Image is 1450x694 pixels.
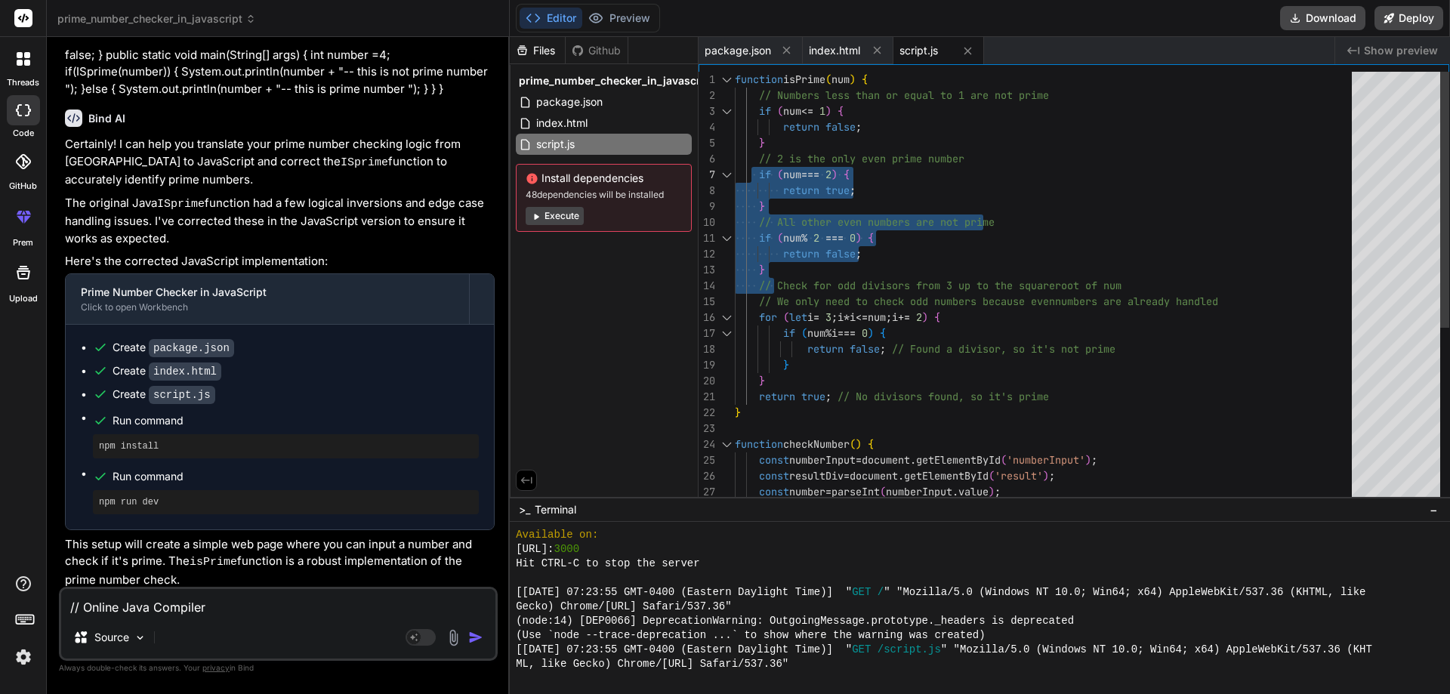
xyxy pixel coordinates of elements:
[699,341,715,357] div: 18
[699,389,715,405] div: 21
[759,168,771,181] span: if
[862,326,868,340] span: 0
[892,342,1115,356] span: // Found a divisor, so it's not prime
[934,310,940,324] span: {
[989,485,995,498] span: )
[850,437,856,451] span: (
[99,440,473,452] pre: npm install
[783,184,819,197] span: return
[735,437,783,451] span: function
[759,152,964,165] span: // 2 is the only even prime number
[825,326,831,340] span: %
[1085,453,1091,467] span: )
[113,413,479,428] span: Run command
[699,452,715,468] div: 25
[825,72,831,86] span: (
[813,231,819,245] span: 2
[809,43,860,58] span: index.html
[916,453,1001,467] span: getElementById
[880,485,886,498] span: (
[1091,453,1097,467] span: ;
[81,285,454,300] div: Prime Number Checker in JavaScript
[699,262,715,278] div: 13
[831,326,838,340] span: i
[699,310,715,325] div: 16
[844,469,850,483] span: =
[807,310,813,324] span: i
[850,72,856,86] span: )
[717,72,736,88] div: Click to collapse the range.
[9,292,38,305] label: Upload
[850,231,856,245] span: 0
[856,120,862,134] span: ;
[699,72,715,88] div: 1
[759,199,765,213] span: }
[989,469,995,483] span: (
[759,310,777,324] span: for
[202,663,230,672] span: privacy
[699,167,715,183] div: 7
[850,310,856,324] span: i
[699,484,715,500] div: 27
[1055,295,1218,308] span: numbers are already handled
[880,342,886,356] span: ;
[699,214,715,230] div: 10
[783,168,801,181] span: num
[699,421,715,436] div: 23
[856,310,868,324] span: <=
[831,310,838,324] span: ;
[759,295,1055,308] span: // We only need to check odd numbers because even
[66,274,469,324] button: Prime Number Checker in JavaScriptClick to open Workbench
[759,469,789,483] span: const
[904,469,989,483] span: getElementById
[445,629,462,646] img: attachment
[65,536,495,589] p: This setup will create a simple web page where you can input a number and check if it's prime. Th...
[868,326,874,340] span: )
[699,151,715,167] div: 6
[94,630,129,645] p: Source
[1280,6,1365,30] button: Download
[789,453,856,467] span: numberInput
[825,184,850,197] span: true
[922,310,928,324] span: )
[699,373,715,389] div: 20
[759,104,771,118] span: if
[468,630,483,645] img: icon
[801,168,819,181] span: ===
[65,253,495,270] p: Here's the corrected JavaScript implementation:
[699,119,715,135] div: 4
[880,326,886,340] span: {
[838,104,844,118] span: {
[149,386,215,404] code: script.js
[801,104,813,118] span: <=
[801,390,825,403] span: true
[699,468,715,484] div: 26
[1374,6,1443,30] button: Deploy
[856,453,862,467] span: =
[190,556,237,569] code: isPrime
[759,485,789,498] span: const
[878,643,941,657] span: /script.js
[1007,453,1085,467] span: 'numberInput'
[526,207,584,225] button: Execute
[838,326,856,340] span: ===
[783,247,819,261] span: return
[134,631,147,644] img: Pick Models
[825,104,831,118] span: )
[801,231,807,245] span: %
[868,231,874,245] span: {
[958,485,989,498] span: value
[157,198,205,211] code: ISprime
[825,168,831,181] span: 2
[149,362,221,381] code: index.html
[759,263,765,276] span: }
[57,11,256,26] span: prime_number_checker_in_javascript
[759,390,795,403] span: return
[566,43,628,58] div: Github
[535,135,576,153] span: script.js
[7,76,39,89] label: threads
[862,453,910,467] span: document
[699,405,715,421] div: 22
[699,278,715,294] div: 14
[113,469,479,484] span: Run command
